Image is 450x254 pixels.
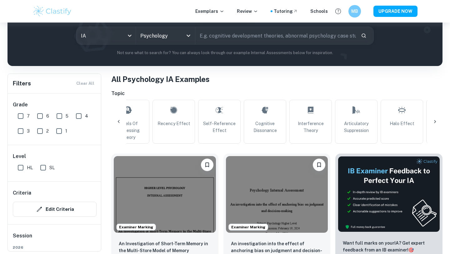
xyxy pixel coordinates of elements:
h6: MB [351,8,358,15]
button: Help and Feedback [333,6,343,17]
a: Schools [310,8,328,15]
h1: All Psychology IA Examples [111,74,442,85]
h6: Grade [13,101,97,109]
span: Levels of Processing Theory [110,120,147,141]
span: 4 [85,113,88,119]
span: Halo Effect [390,120,414,127]
p: Exemplars [195,8,224,15]
button: Bookmark [201,159,213,171]
button: Edit Criteria [13,202,97,217]
button: Open [184,31,193,40]
h6: Criteria [13,189,31,197]
h6: Level [13,153,97,160]
span: 6 [46,113,49,119]
span: 🎯 [408,247,414,252]
button: Bookmark [313,159,325,171]
span: Recency Effect [157,120,190,127]
button: UPGRADE NOW [373,6,417,17]
span: Examiner Marking [117,224,156,230]
h6: Topic [111,90,442,97]
h6: Filters [13,79,31,88]
img: Clastify logo [32,5,72,18]
span: HL [27,164,33,171]
button: Search [358,30,369,41]
span: Examiner Marking [229,224,268,230]
input: E.g. cognitive development theories, abnormal psychology case studies, social psychology experime... [195,27,356,44]
p: Not sure what to search for? You can always look through our example Internal Assessments below f... [12,50,437,56]
img: Psychology IA example thumbnail: An Investigation of Short-Term Memory in [114,156,216,233]
span: Self-Reference Effect [201,120,238,134]
div: IA [77,27,136,44]
img: Thumbnail [338,156,440,232]
span: Cognitive Dissonance [247,120,283,134]
span: 7 [27,113,30,119]
a: Tutoring [274,8,298,15]
p: Want full marks on your IA ? Get expert feedback from an IB examiner! [343,240,435,253]
img: Psychology IA example thumbnail: An investigation into the effect of anch [226,156,328,233]
h6: Session [13,232,97,245]
span: 3 [27,128,30,135]
span: 2026 [13,245,97,250]
p: An Investigation of Short-Term Memory in the Multi-Store Model of Memory [119,240,211,254]
span: 1 [65,128,67,135]
span: Interference Theory [292,120,329,134]
span: 5 [66,113,68,119]
p: Review [237,8,258,15]
span: 2 [46,128,49,135]
span: SL [49,164,55,171]
button: MB [348,5,361,18]
span: Articulatory Suppression [338,120,375,134]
